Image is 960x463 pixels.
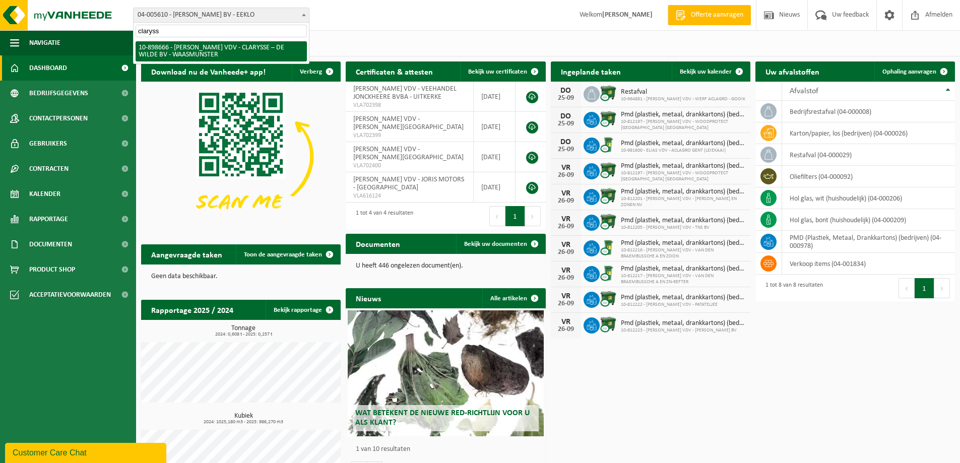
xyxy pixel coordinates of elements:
[621,162,745,170] span: Pmd (plastiek, metaal, drankkartons) (bedrijven)
[782,253,955,275] td: verkoop items (04-001834)
[688,10,746,20] span: Offerte aanvragen
[353,101,465,109] span: VLA702398
[474,142,516,172] td: [DATE]
[489,206,505,226] button: Previous
[621,88,745,96] span: Restafval
[600,187,617,205] img: WB-1100-CU
[474,172,516,203] td: [DATE]
[556,241,576,249] div: VR
[353,162,465,170] span: VLA702400
[29,282,111,307] span: Acceptatievoorwaarden
[600,213,617,230] img: WB-1100-CU
[136,41,307,61] li: 10-898666 - [PERSON_NAME] VDV - CLARYSSE – DE WILDE BV - WAASMUNSTER
[621,140,745,148] span: Pmd (plastiek, metaal, drankkartons) (bedrijven)
[680,69,732,75] span: Bekijk uw kalender
[348,310,543,436] a: Wat betekent de nieuwe RED-richtlijn voor u als klant?
[300,69,322,75] span: Verberg
[782,101,955,122] td: bedrijfsrestafval (04-000008)
[621,247,745,259] span: 10-812216 - [PERSON_NAME] VDV - VAN DEN BRAEMBUSSCHE A EN ZOON
[29,30,60,55] span: Navigatie
[29,106,88,131] span: Contactpersonen
[915,278,934,298] button: 1
[29,131,67,156] span: Gebruikers
[556,146,576,153] div: 25-09
[600,110,617,127] img: WB-1100-CU
[141,61,276,81] h2: Download nu de Vanheede+ app!
[356,446,540,453] p: 1 van 10 resultaten
[556,189,576,197] div: VR
[353,146,464,161] span: [PERSON_NAME] VDV - [PERSON_NAME][GEOGRAPHIC_DATA]
[346,234,410,253] h2: Documenten
[600,162,617,179] img: WB-1100-CU
[760,277,823,299] div: 1 tot 8 van 8 resultaten
[899,278,915,298] button: Previous
[353,115,464,131] span: [PERSON_NAME] VDV - [PERSON_NAME][GEOGRAPHIC_DATA]
[551,61,631,81] h2: Ingeplande taken
[602,11,653,19] strong: [PERSON_NAME]
[600,136,617,153] img: WB-0240-CU
[141,244,232,264] h2: Aangevraagde taken
[934,278,950,298] button: Next
[600,290,617,307] img: WB-1100-CU
[460,61,545,82] a: Bekijk uw certificaten
[621,96,745,102] span: 10-964881 - [PERSON_NAME] VDV - WERF ACLAGRO - GOOIK
[556,95,576,102] div: 25-09
[556,223,576,230] div: 26-09
[29,156,69,181] span: Contracten
[782,187,955,209] td: hol glas, wit (huishoudelijk) (04-000206)
[29,232,72,257] span: Documenten
[151,273,331,280] p: Geen data beschikbaar.
[621,327,745,334] span: 10-812223 - [PERSON_NAME] VDV - [PERSON_NAME] BV
[782,209,955,231] td: hol glas, bont (huishoudelijk) (04-000209)
[755,61,829,81] h2: Uw afvalstoffen
[146,413,341,425] h3: Kubiek
[621,119,745,131] span: 10-812197 - [PERSON_NAME] VDV - WOODPROTECT [GEOGRAPHIC_DATA] [GEOGRAPHIC_DATA]
[356,262,535,270] p: U heeft 446 ongelezen document(en).
[556,267,576,275] div: VR
[621,188,745,196] span: Pmd (plastiek, metaal, drankkartons) (bedrijven)
[353,85,457,101] span: [PERSON_NAME] VDV - VEEHANDEL JONCKHEERE BVBA - UITKERKE
[346,61,443,81] h2: Certificaten & attesten
[556,300,576,307] div: 26-09
[146,332,341,337] span: 2024: 0,608 t - 2025: 0,257 t
[292,61,340,82] button: Verberg
[621,319,745,327] span: Pmd (plastiek, metaal, drankkartons) (bedrijven)
[621,273,745,285] span: 10-812217 - [PERSON_NAME] VDV - VAN DEN BRAEMBUSSCHE A EN ZN-REFTER
[621,196,745,208] span: 10-812201 - [PERSON_NAME] VDV - [PERSON_NAME] EN ZONEN NV
[556,249,576,256] div: 26-09
[600,85,617,102] img: WB-1100-CU
[556,164,576,172] div: VR
[474,112,516,142] td: [DATE]
[556,275,576,282] div: 26-09
[266,300,340,320] a: Bekijk rapportage
[456,234,545,254] a: Bekijk uw documenten
[600,316,617,333] img: WB-1100-CU
[556,215,576,223] div: VR
[134,8,309,22] span: 04-005610 - ELIAS VANDEVOORDE BV - EEKLO
[346,288,391,308] h2: Nieuws
[782,122,955,144] td: karton/papier, los (bedrijven) (04-000026)
[621,225,745,231] span: 10-812205 - [PERSON_NAME] VDV - TNS BV
[29,181,60,207] span: Kalender
[556,326,576,333] div: 26-09
[474,82,516,112] td: [DATE]
[146,420,341,425] span: 2024: 1025,180 m3 - 2025: 986,270 m3
[146,325,341,337] h3: Tonnage
[621,239,745,247] span: Pmd (plastiek, metaal, drankkartons) (bedrijven)
[556,197,576,205] div: 26-09
[29,257,75,282] span: Product Shop
[505,206,525,226] button: 1
[244,251,322,258] span: Toon de aangevraagde taken
[353,176,464,191] span: [PERSON_NAME] VDV - JORIS MOTORS - [GEOGRAPHIC_DATA]
[141,300,243,319] h2: Rapportage 2025 / 2024
[782,144,955,166] td: restafval (04-000029)
[668,5,751,25] a: Offerte aanvragen
[556,172,576,179] div: 26-09
[556,318,576,326] div: VR
[29,81,88,106] span: Bedrijfsgegevens
[782,231,955,253] td: PMD (Plastiek, Metaal, Drankkartons) (bedrijven) (04-000978)
[621,148,745,154] span: 10-981600 - ELIAS VDV - ACLAGRO GENT (LEIEKAAI)
[141,82,341,231] img: Download de VHEPlus App
[600,264,617,282] img: WB-0240-CU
